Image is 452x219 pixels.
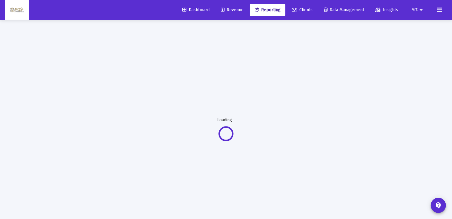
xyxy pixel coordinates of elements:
[216,4,248,16] a: Revenue
[221,7,244,12] span: Revenue
[404,4,432,16] button: Art
[375,7,398,12] span: Insights
[292,7,313,12] span: Clients
[178,4,214,16] a: Dashboard
[182,7,210,12] span: Dashboard
[417,4,425,16] mat-icon: arrow_drop_down
[324,7,364,12] span: Data Management
[319,4,369,16] a: Data Management
[250,4,285,16] a: Reporting
[255,7,281,12] span: Reporting
[412,7,417,12] span: Art
[435,202,442,209] mat-icon: contact_support
[9,4,24,16] img: Dashboard
[287,4,317,16] a: Clients
[371,4,403,16] a: Insights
